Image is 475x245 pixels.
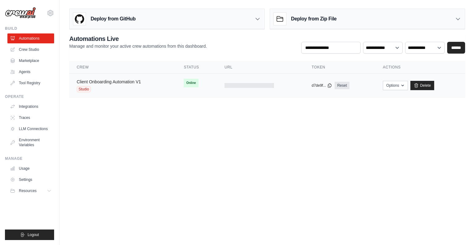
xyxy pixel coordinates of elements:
button: Options [383,81,408,90]
span: Online [184,79,198,87]
p: Manage and monitor your active crew automations from this dashboard. [69,43,207,49]
h2: Automations Live [69,34,207,43]
div: Manage [5,156,54,161]
a: LLM Connections [7,124,54,134]
a: Reset [335,82,349,89]
img: Logo [5,7,36,19]
th: Crew [69,61,176,74]
th: Status [176,61,217,74]
th: URL [217,61,304,74]
a: Automations [7,33,54,43]
span: Studio [77,86,91,92]
a: Tool Registry [7,78,54,88]
h3: Deploy from GitHub [91,15,135,23]
a: Marketplace [7,56,54,66]
a: Traces [7,113,54,123]
span: Logout [28,232,39,237]
button: Logout [5,230,54,240]
th: Actions [375,61,465,74]
img: GitHub Logo [73,13,86,25]
div: Operate [5,94,54,99]
a: Environment Variables [7,135,54,150]
a: Integrations [7,102,54,112]
div: Build [5,26,54,31]
a: Delete [410,81,434,90]
span: Resources [19,188,36,193]
a: Client Onboarding Automation V1 [77,79,141,84]
a: Agents [7,67,54,77]
a: Crew Studio [7,45,54,55]
a: Usage [7,164,54,173]
button: d7de9f... [312,83,332,88]
a: Settings [7,175,54,185]
h3: Deploy from Zip File [291,15,336,23]
button: Resources [7,186,54,196]
th: Token [304,61,375,74]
